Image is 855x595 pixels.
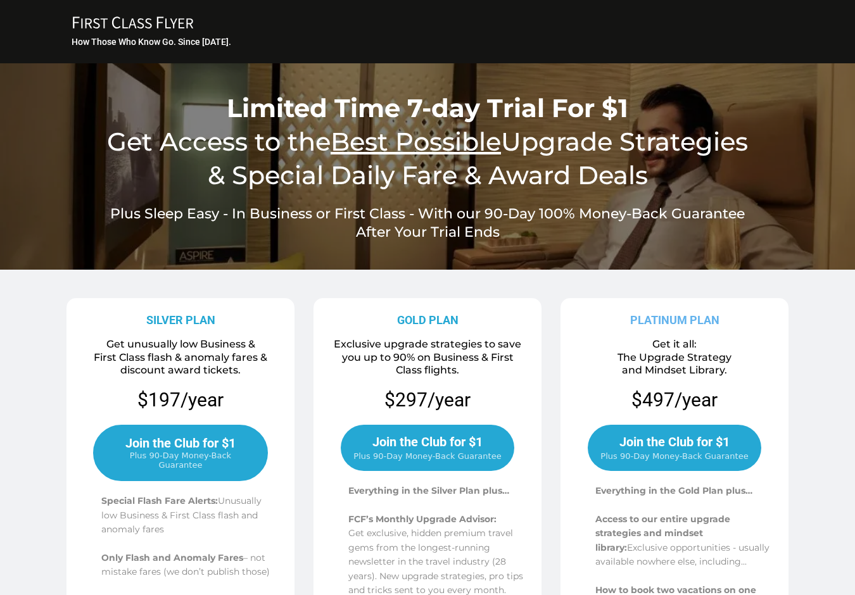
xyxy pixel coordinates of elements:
span: Only Flash and Anomaly Fares [101,552,243,563]
span: Join the Club for $1 [372,434,483,449]
span: Everything in the Gold Plan plus… [595,485,752,496]
span: Plus Sleep Easy - In Business or First Class - With our 90-Day 100% Money-Back Guarantee [110,205,745,222]
strong: PLATINUM PLAN [630,313,719,327]
span: Plus 90-Day Money-Back Guarantee [353,451,501,461]
span: Exclusive upgrade strategies to save you up to 90% on Business & First Class flights. [334,338,521,377]
span: Access to our entire upgrade strategies and mindset library: [595,513,730,553]
h3: How Those Who Know Go. Since [DATE]. [72,36,785,47]
span: Limited Time 7-day Trial For $1 [227,92,628,123]
span: Exclusive opportunities - usually available nowhere else, including... [595,542,769,567]
span: The Upgrade Strategy [617,351,731,363]
u: Best Possible [331,126,501,157]
span: Get it all: [652,338,697,350]
a: Join the Club for $1 Plus 90-Day Money-Back Guarantee [93,425,268,481]
strong: GOLD PLAN [397,313,459,327]
p: $297/year [384,387,471,412]
p: $497/year [631,387,718,412]
span: and Mindset Library. [622,364,727,376]
span: Plus 90-Day Money-Back Guarantee [107,451,254,470]
span: Get Access to the Upgrade Strategies [107,126,748,157]
span: Join the Club for $1 [619,434,730,449]
span: First Class flash & anomaly fares & discount award tickets. [94,351,267,377]
span: Special Flash Fare Alerts: [101,495,218,506]
span: Unusually low Business & First Class flash and anomaly fares [101,495,262,535]
span: Everything in the Silver Plan plus… [348,485,509,496]
a: Join the Club for $1 Plus 90-Day Money-Back Guarantee [341,425,514,471]
p: $197/year [71,387,290,412]
span: Join the Club for $1 [125,435,236,451]
strong: SILVER PLAN [146,313,215,327]
a: Join the Club for $1 Plus 90-Day Money-Back Guarantee [588,425,761,471]
span: Plus 90-Day Money-Back Guarantee [600,451,748,461]
span: Get unusually low Business & [106,338,255,350]
span: After Your Trial Ends [356,223,500,241]
span: & Special Daily Fare & Award Deals [208,160,648,191]
span: FCF’s Monthly Upgrade Advisor: [348,513,497,525]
